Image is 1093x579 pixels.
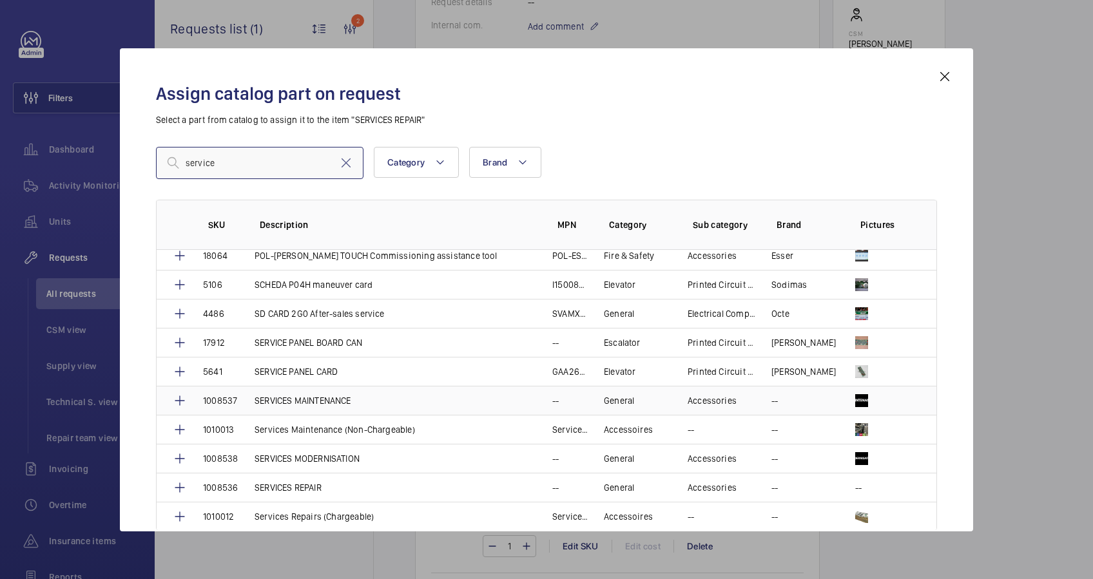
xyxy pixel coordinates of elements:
[771,278,807,291] p: Sodimas
[557,218,588,231] p: MPN
[688,249,737,262] p: Accessories
[483,157,507,167] span: Brand
[604,510,653,523] p: Accessoires
[860,218,911,231] p: Pictures
[255,336,362,349] p: SERVICE PANEL BOARD CAN
[688,423,694,436] p: --
[688,394,737,407] p: Accessories
[855,394,868,407] img: Km33JILPo7XhB1uRwyyWT09Ug4rK46SSHHPdKXWmjl7lqZFy.png
[604,452,634,465] p: General
[688,365,756,378] p: Printed Circuit Board
[203,423,234,436] p: 1010013
[855,278,868,291] img: mZjPlGzyR8ZcL0GGZ0s86ApFdcQWWIwmxPm2tE9TgYfKlRB3.jpeg
[771,336,836,349] p: [PERSON_NAME]
[855,336,868,349] img: spHJ6fHEFSKrrxvC-DiOt0oYTokpkotDjqTDCDxCptmy3XN0.png
[255,249,498,262] p: POL-[PERSON_NAME] TOUCH Commissioning assistance tool
[255,394,351,407] p: SERVICES MAINTENANCE
[771,394,778,407] p: --
[387,157,425,167] span: Category
[771,307,789,320] p: Octe
[855,307,868,320] img: vcv2opzET4mmrDk5tSr_e2OSyh7CTVL-jgDTpij-p06U8dZm.jpeg
[203,249,227,262] p: 18064
[552,365,588,378] p: GAA26800KB1
[552,394,559,407] p: --
[255,481,322,494] p: SERVICES REPAIR
[469,147,541,178] button: Brand
[156,147,363,179] input: Find a part
[688,278,756,291] p: Printed Circuit Board
[771,452,778,465] p: --
[203,394,237,407] p: 1008537
[552,481,559,494] p: --
[604,394,634,407] p: General
[552,307,588,320] p: SVAMXA120002
[855,423,868,436] img: z6CUh2ptDW7qMivjRm-SxB0WzpR0qBEGPyo9m4aillHV2ybg.jpeg
[203,307,224,320] p: 4486
[552,336,559,349] p: --
[855,452,868,465] img: 7rk30kBFCpLCGw22LQvjsBKO9vMSU4ADyMMIhNre_BYDf4Iy.png
[604,278,635,291] p: Elevator
[688,336,756,349] p: Printed Circuit Board
[552,278,588,291] p: I150080NP04/01
[255,307,385,320] p: SD CARD 2G0 After-sales service
[688,307,756,320] p: Electrical Component
[688,452,737,465] p: Accessories
[604,307,634,320] p: General
[604,249,654,262] p: Fire & Safety
[688,510,694,523] p: --
[688,481,737,494] p: Accessories
[771,510,778,523] p: --
[552,452,559,465] p: --
[604,481,634,494] p: General
[604,423,653,436] p: Accessoires
[203,278,222,291] p: 5106
[777,218,840,231] p: Brand
[203,336,225,349] p: 17912
[260,218,537,231] p: Description
[604,365,635,378] p: Elevator
[771,423,778,436] p: --
[552,249,588,262] p: POL-ESS TOUCH
[552,423,588,436] p: Services Maintenance (Non-Chargeable)
[855,481,862,494] p: --
[855,510,868,523] img: A9f3uJH--QUXFu9FdmKG1ruxZL9bHVuR99P0YC4cqexzSYLy.png
[374,147,459,178] button: Category
[552,510,588,523] p: Services Repairs (Chargeable)
[255,452,360,465] p: SERVICES MODERNISATION
[855,365,868,378] img: lTgHBj69ai-hz5rHm6v45YK697ndy1CiAUPBJe7m5R3jO3S_.jpeg
[255,278,373,291] p: SCHEDA P04H maneuver card
[855,249,868,262] img: l_kcOo1WsJ4UaAYYs1NBDhV1Xmh-afabggDRJofVj_6kiIV2.jpeg
[609,218,672,231] p: Category
[203,510,234,523] p: 1010012
[771,249,793,262] p: Esser
[203,481,238,494] p: 1008536
[156,82,937,106] h2: Assign catalog part on request
[771,365,836,378] p: [PERSON_NAME]
[255,510,374,523] p: Services Repairs (Chargeable)
[771,481,778,494] p: --
[203,452,238,465] p: 1008538
[255,365,338,378] p: SERVICE PANEL CARD
[255,423,415,436] p: Services Maintenance (Non-Chargeable)
[203,365,222,378] p: 5641
[156,113,937,126] p: Select a part from catalog to assign it to the item "SERVICES REPAIR"
[208,218,239,231] p: SKU
[604,336,641,349] p: Escalator
[693,218,756,231] p: Sub category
